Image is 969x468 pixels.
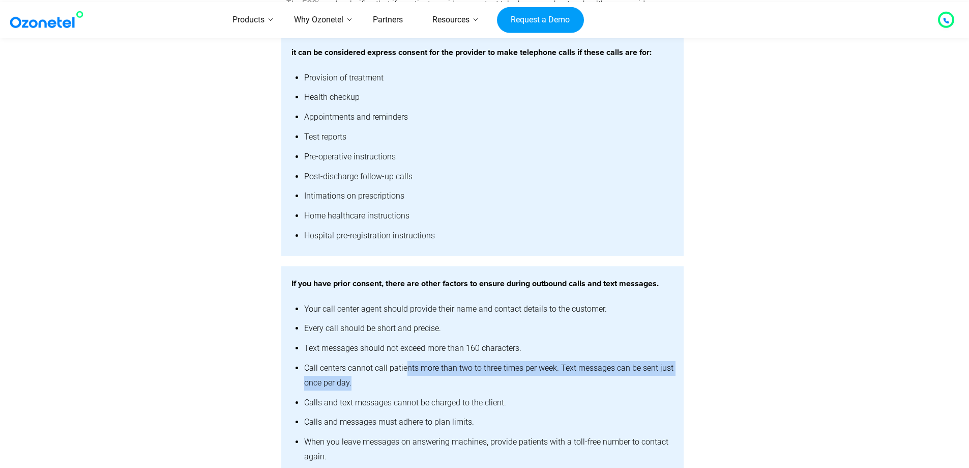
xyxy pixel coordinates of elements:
li: Health checkup [304,88,674,107]
li: Test reports [304,127,674,147]
strong: it can be considered express consent for the provider to make telephone calls if these calls are ... [291,48,652,57]
li: Your call center agent should provide their name and contact details to the customer. [304,299,674,319]
li: Provision of treatment [304,68,674,88]
li: Home healthcare instructions [304,206,674,226]
li: Calls and text messages cannot be charged to the client. [304,393,674,413]
li: Text messages should not exceed more than 160 characters. [304,339,674,359]
a: Products [218,2,279,38]
li: Every call should be short and precise. [304,319,674,339]
li: Appointments and reminders [304,107,674,127]
li: Intimations on prescriptions [304,186,674,206]
li: Pre-operative instructions [304,147,674,167]
li: Hospital pre-registration instructions [304,226,674,246]
li: When you leave messages on answering machines, provide patients with a toll-free number to contac... [304,432,674,467]
strong: If you have prior consent, there are other factors to ensure during outbound calls and text messa... [291,280,659,288]
a: Request a Demo [497,7,584,33]
a: Why Ozonetel [279,2,358,38]
li: Calls and messages must adhere to plan limits. [304,412,674,432]
a: Partners [358,2,418,38]
a: Resources [418,2,484,38]
li: Post-discharge follow-up calls [304,167,674,187]
li: Call centers cannot call patients more than two to three times per week. Text messages can be sen... [304,359,674,393]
